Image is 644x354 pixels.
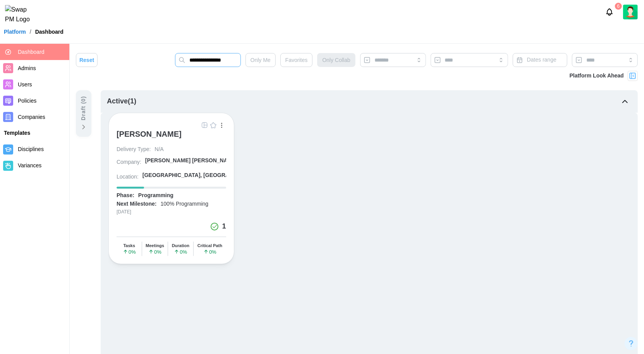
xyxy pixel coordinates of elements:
[18,146,44,152] span: Disciplines
[18,98,36,104] span: Policies
[5,5,36,24] img: Swap PM Logo
[197,243,222,248] div: Critical Path
[629,72,637,80] img: Project Look Ahead Button
[623,5,638,19] img: 2Q==
[615,3,622,10] div: 6
[222,221,226,232] div: 1
[143,172,261,179] div: [GEOGRAPHIC_DATA], [GEOGRAPHIC_DATA]
[280,53,313,67] button: Favorites
[79,53,94,67] span: Reset
[174,249,187,254] span: 0 %
[117,173,139,181] div: Location:
[117,200,156,208] div: Next Milestone:
[203,249,216,254] span: 0 %
[117,208,226,216] div: [DATE]
[251,53,271,67] span: Only Me
[148,249,161,254] span: 0 %
[202,122,208,128] img: Grid Icon
[4,29,26,34] a: Platform
[246,53,276,67] button: Only Me
[145,157,226,167] a: [PERSON_NAME] [PERSON_NAME] [PERSON_NAME] A...
[201,121,209,129] button: Grid Icon
[285,53,308,67] span: Favorites
[209,121,218,129] button: Empty Star
[76,53,98,67] button: Reset
[79,96,88,120] div: Draft ( 0 )
[123,249,136,254] span: 0 %
[123,243,135,248] div: Tasks
[18,162,41,168] span: Variances
[513,53,567,67] button: Dates range
[603,5,616,19] button: Notifications
[570,72,624,80] div: Platform Look Ahead
[117,158,141,166] div: Company:
[18,49,45,55] span: Dashboard
[172,243,189,248] div: Duration
[117,146,151,153] div: Delivery Type:
[35,29,64,34] div: Dashboard
[623,5,638,19] a: Zulqarnain Khalil
[117,129,182,139] div: [PERSON_NAME]
[210,122,216,128] img: Empty Star
[117,129,226,146] a: [PERSON_NAME]
[138,192,173,199] div: Programming
[18,81,32,88] span: Users
[160,200,208,208] div: 100% Programming
[30,29,31,34] div: /
[4,129,65,137] div: Templates
[155,146,163,153] div: N/A
[107,96,136,107] div: Active ( 1 )
[18,114,45,120] span: Companies
[146,243,164,248] div: Meetings
[117,192,134,199] div: Phase:
[527,57,556,63] span: Dates range
[18,65,36,71] span: Admins
[145,157,294,165] div: [PERSON_NAME] [PERSON_NAME] [PERSON_NAME] A...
